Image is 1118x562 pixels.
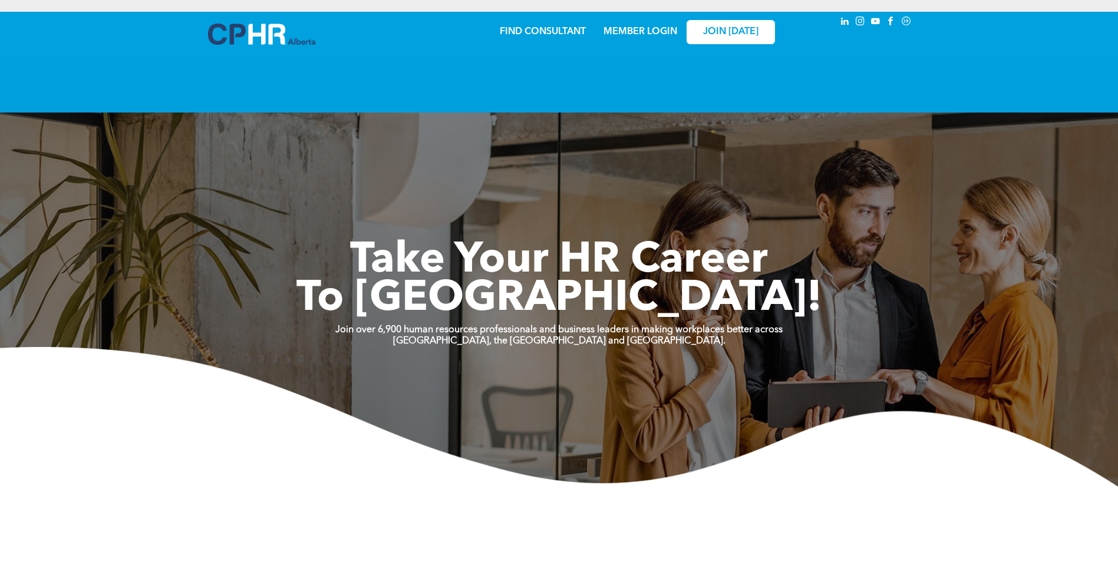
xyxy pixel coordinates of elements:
span: Take Your HR Career [350,240,768,282]
a: linkedin [839,15,852,31]
a: youtube [869,15,882,31]
strong: Join over 6,900 human resources professionals and business leaders in making workplaces better ac... [335,325,783,335]
img: A blue and white logo for cp alberta [208,24,315,45]
a: JOIN [DATE] [687,20,775,44]
a: instagram [854,15,867,31]
strong: [GEOGRAPHIC_DATA], the [GEOGRAPHIC_DATA] and [GEOGRAPHIC_DATA]. [393,336,725,346]
a: Social network [900,15,913,31]
a: facebook [885,15,898,31]
a: FIND CONSULTANT [500,27,586,37]
a: MEMBER LOGIN [603,27,677,37]
span: To [GEOGRAPHIC_DATA]! [296,278,822,320]
span: JOIN [DATE] [703,27,758,38]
